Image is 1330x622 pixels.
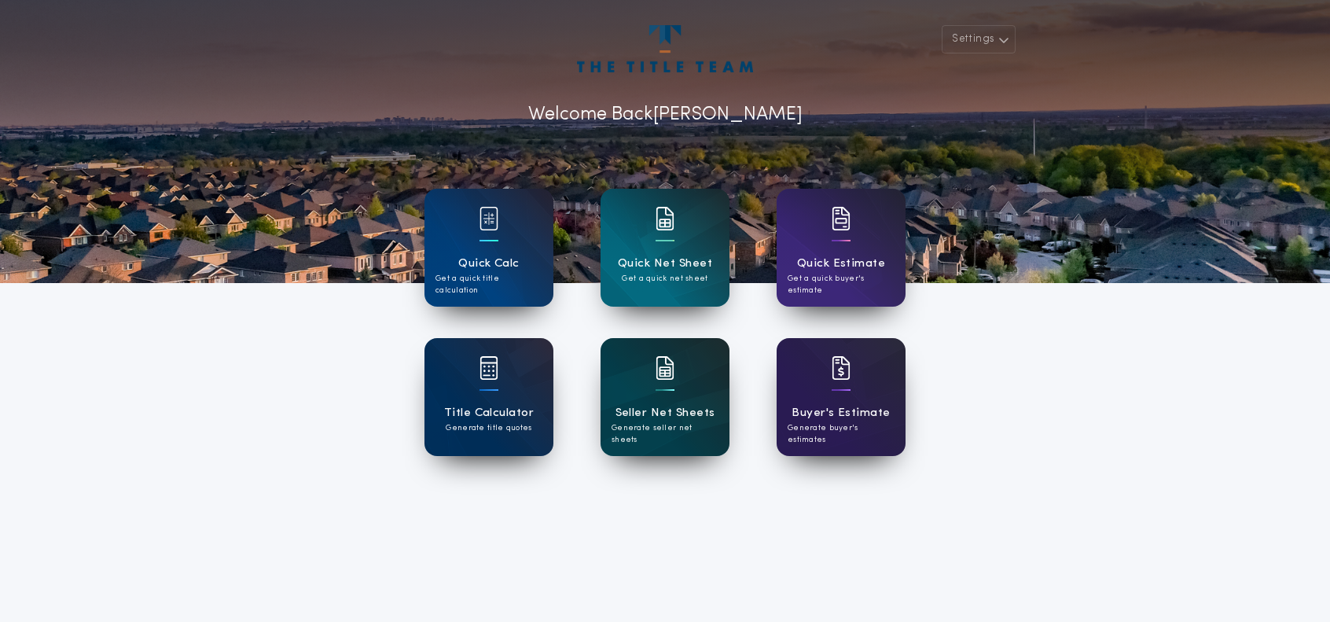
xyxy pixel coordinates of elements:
[788,273,895,296] p: Get a quick buyer's estimate
[458,255,520,273] h1: Quick Calc
[792,404,890,422] h1: Buyer's Estimate
[479,207,498,230] img: card icon
[618,255,712,273] h1: Quick Net Sheet
[601,189,729,307] a: card iconQuick Net SheetGet a quick net sheet
[424,338,553,456] a: card iconTitle CalculatorGenerate title quotes
[479,356,498,380] img: card icon
[656,207,674,230] img: card icon
[444,404,534,422] h1: Title Calculator
[577,25,753,72] img: account-logo
[656,356,674,380] img: card icon
[777,338,906,456] a: card iconBuyer's EstimateGenerate buyer's estimates
[788,422,895,446] p: Generate buyer's estimates
[777,189,906,307] a: card iconQuick EstimateGet a quick buyer's estimate
[797,255,886,273] h1: Quick Estimate
[832,207,851,230] img: card icon
[622,273,707,285] p: Get a quick net sheet
[615,404,715,422] h1: Seller Net Sheets
[446,422,531,434] p: Generate title quotes
[832,356,851,380] img: card icon
[528,101,803,129] p: Welcome Back [PERSON_NAME]
[435,273,542,296] p: Get a quick title calculation
[424,189,553,307] a: card iconQuick CalcGet a quick title calculation
[942,25,1016,53] button: Settings
[612,422,718,446] p: Generate seller net sheets
[601,338,729,456] a: card iconSeller Net SheetsGenerate seller net sheets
